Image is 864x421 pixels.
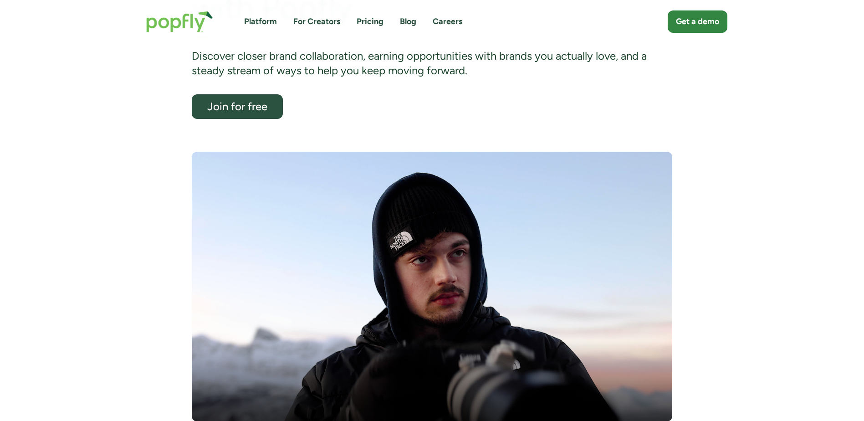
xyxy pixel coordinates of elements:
a: Pricing [357,16,383,27]
div: Get a demo [676,16,719,27]
a: Blog [400,16,416,27]
a: Get a demo [668,10,727,33]
a: home [137,2,222,41]
a: For Creators [293,16,340,27]
div: Join for free [200,101,275,112]
a: Careers [433,16,462,27]
div: Discover closer brand collaboration, earning opportunities with brands you actually love, and a s... [192,49,672,78]
a: Join for free [192,94,283,119]
a: Platform [244,16,277,27]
